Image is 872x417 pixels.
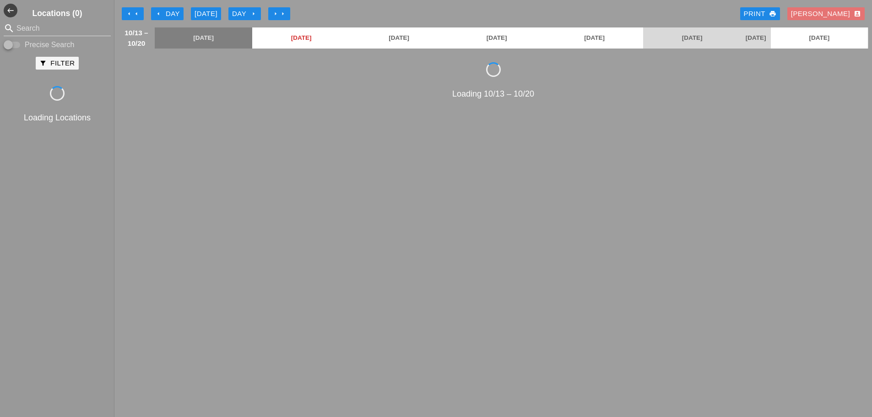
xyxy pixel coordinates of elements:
[151,7,184,20] button: Day
[228,7,261,20] button: Day
[16,21,98,36] input: Search
[39,60,47,67] i: filter_alt
[272,10,279,17] i: arrow_right
[250,10,257,17] i: arrow_right
[279,10,287,17] i: arrow_right
[122,7,144,20] button: Move Back 1 Week
[2,112,113,124] div: Loading Locations
[252,27,350,49] a: [DATE]
[769,10,776,17] i: print
[546,27,643,49] a: [DATE]
[4,39,111,50] div: Enable Precise search to match search terms exactly.
[118,88,868,100] div: Loading 10/13 – 10/20
[133,10,140,17] i: arrow_left
[787,7,865,20] button: [PERSON_NAME]
[155,10,162,17] i: arrow_left
[854,10,861,17] i: account_box
[39,58,75,69] div: Filter
[350,27,448,49] a: [DATE]
[155,9,180,19] div: Day
[36,57,78,70] button: Filter
[191,7,221,20] button: [DATE]
[741,27,771,49] a: [DATE]
[155,27,252,49] a: [DATE]
[123,27,150,49] span: 10/13 – 10/20
[771,27,868,49] a: [DATE]
[125,10,133,17] i: arrow_left
[791,9,861,19] div: [PERSON_NAME]
[4,23,15,34] i: search
[744,9,776,19] div: Print
[643,27,741,49] a: [DATE]
[25,40,75,49] label: Precise Search
[4,4,17,17] i: west
[4,4,17,17] button: Shrink Sidebar
[232,9,257,19] div: Day
[740,7,780,20] a: Print
[195,9,217,19] div: [DATE]
[268,7,290,20] button: Move Ahead 1 Week
[448,27,545,49] a: [DATE]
